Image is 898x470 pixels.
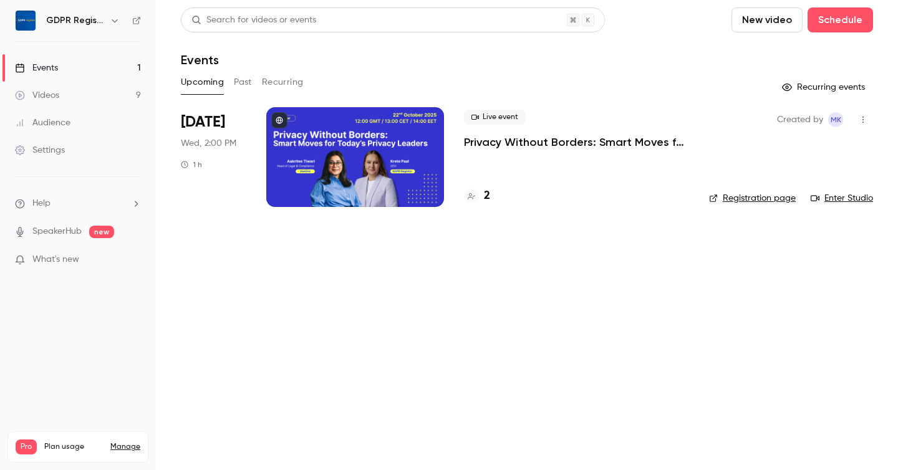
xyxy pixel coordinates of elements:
[709,192,796,204] a: Registration page
[464,188,490,204] a: 2
[181,160,202,170] div: 1 h
[181,137,236,150] span: Wed, 2:00 PM
[181,112,225,132] span: [DATE]
[110,442,140,452] a: Manage
[181,72,224,92] button: Upcoming
[181,52,219,67] h1: Events
[811,192,873,204] a: Enter Studio
[32,197,51,210] span: Help
[15,62,58,74] div: Events
[484,188,490,204] h4: 2
[828,112,843,127] span: Marit Kesa
[15,144,65,156] div: Settings
[32,225,82,238] a: SpeakerHub
[15,117,70,129] div: Audience
[731,7,803,32] button: New video
[777,112,823,127] span: Created by
[181,107,246,207] div: Oct 22 Wed, 2:00 PM (Europe/Tallinn)
[234,72,252,92] button: Past
[15,197,141,210] li: help-dropdown-opener
[16,11,36,31] img: GDPR Register
[464,135,689,150] a: Privacy Without Borders: Smart Moves for [DATE] Privacy Leaders
[44,442,103,452] span: Plan usage
[808,7,873,32] button: Schedule
[16,439,37,454] span: Pro
[262,72,304,92] button: Recurring
[776,77,873,97] button: Recurring events
[464,110,526,125] span: Live event
[32,253,79,266] span: What's new
[89,226,114,238] span: new
[46,14,105,27] h6: GDPR Register
[191,14,316,27] div: Search for videos or events
[831,112,841,127] span: MK
[15,89,59,102] div: Videos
